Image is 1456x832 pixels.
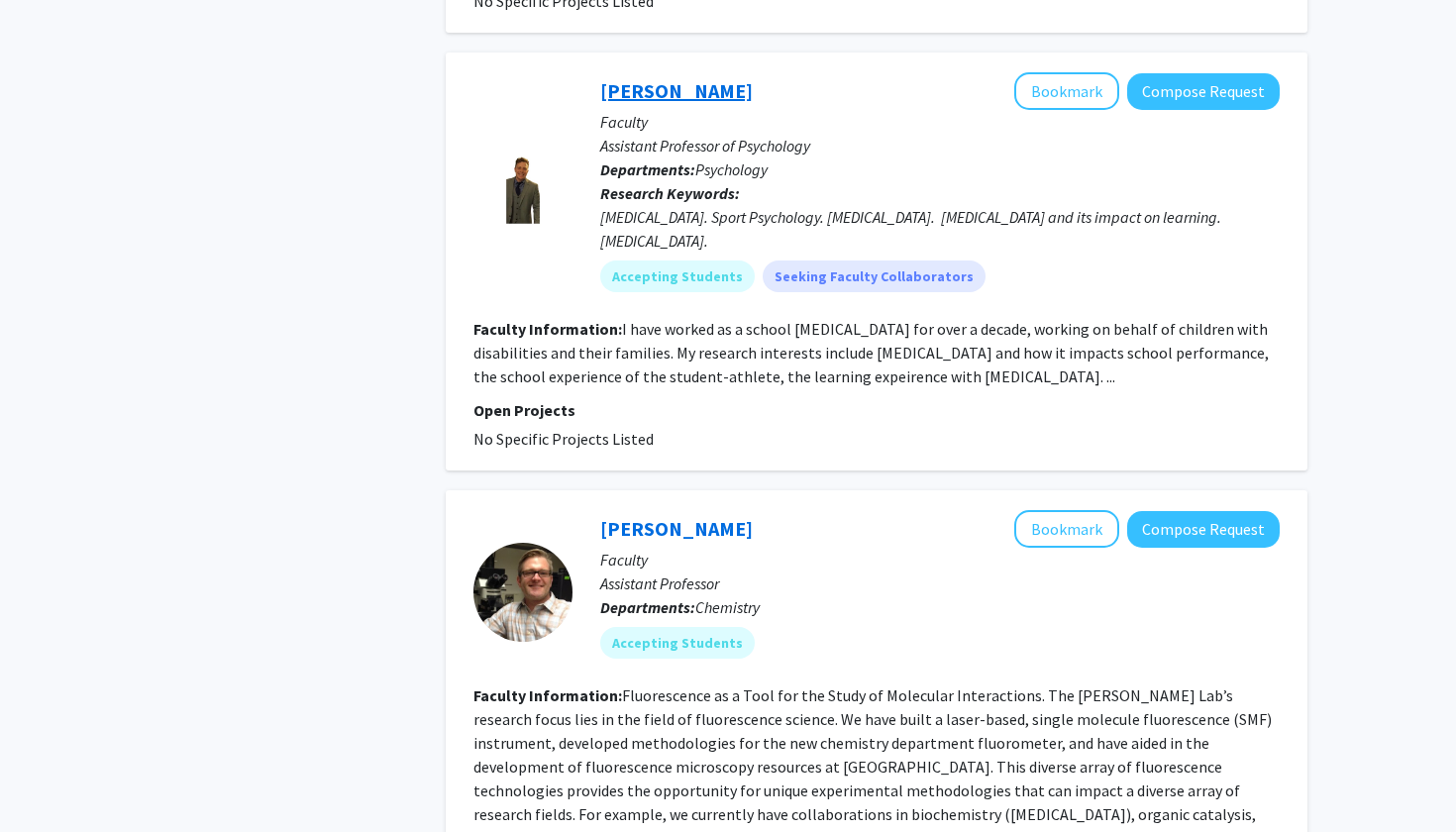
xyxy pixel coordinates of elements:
p: Open Projects [473,398,1280,422]
button: Add Keir Fogarty to Bookmarks [1014,510,1119,548]
mat-chip: Accepting Students [600,627,755,659]
b: Research Keywords: [600,183,740,203]
p: Faculty [600,548,1280,572]
iframe: Chat [15,743,84,817]
mat-chip: Accepting Students [600,260,755,292]
a: [PERSON_NAME] [600,78,753,103]
p: Faculty [600,110,1280,134]
button: Compose Request to Daniel Krenzer [1127,73,1280,110]
div: [MEDICAL_DATA]. Sport Psychology. [MEDICAL_DATA]. [MEDICAL_DATA] and its impact on learning. [MED... [600,205,1280,253]
button: Add Daniel Krenzer to Bookmarks [1014,72,1119,110]
span: Psychology [695,159,768,179]
mat-chip: Seeking Faculty Collaborators [763,260,986,292]
b: Departments: [600,159,695,179]
b: Faculty Information: [473,685,622,705]
p: Assistant Professor [600,572,1280,595]
p: Assistant Professor of Psychology [600,134,1280,157]
b: Departments: [600,597,695,617]
a: [PERSON_NAME] [600,516,753,541]
span: No Specific Projects Listed [473,429,654,449]
span: Chemistry [695,597,760,617]
fg-read-more: I have worked as a school [MEDICAL_DATA] for over a decade, working on behalf of children with di... [473,319,1269,386]
button: Compose Request to Keir Fogarty [1127,511,1280,548]
b: Faculty Information: [473,319,622,339]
